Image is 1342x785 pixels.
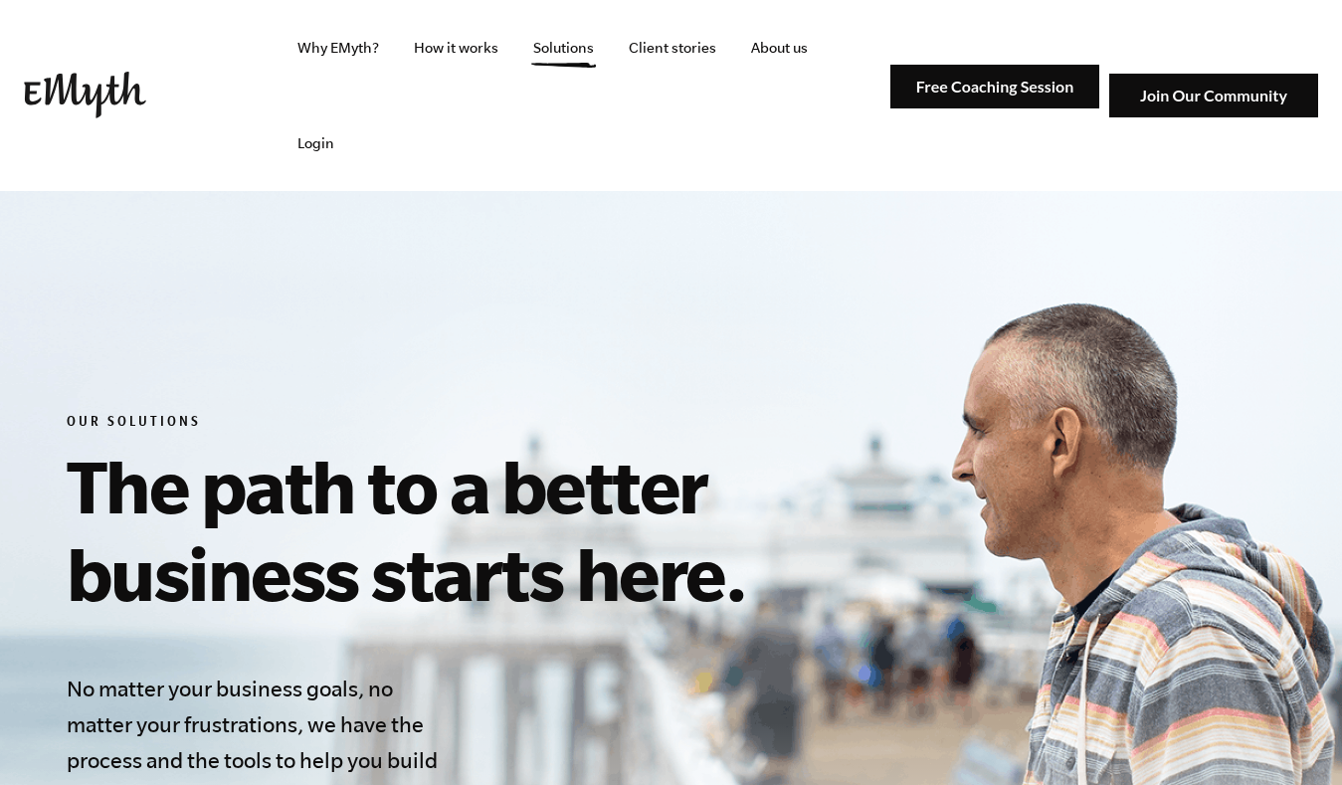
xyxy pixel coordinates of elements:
img: Join Our Community [1109,74,1318,118]
h1: The path to a better business starts here. [67,442,974,617]
h6: Our Solutions [67,414,974,434]
a: Login [282,96,350,191]
img: EMyth [24,72,146,118]
img: Free Coaching Session [890,65,1099,109]
iframe: Chat Widget [1243,689,1342,785]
